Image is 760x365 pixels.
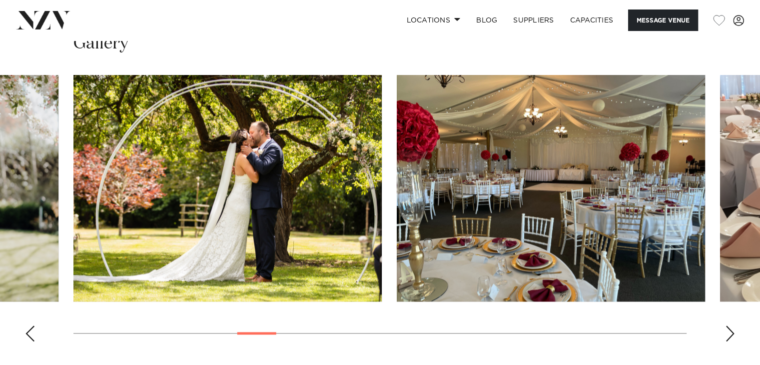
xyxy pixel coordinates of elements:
[73,75,382,301] swiper-slide: 9 / 30
[628,9,698,31] button: Message Venue
[16,11,70,29] img: nzv-logo.png
[398,9,468,31] a: Locations
[397,75,705,301] swiper-slide: 10 / 30
[505,9,562,31] a: SUPPLIERS
[468,9,505,31] a: BLOG
[562,9,622,31] a: Capacities
[73,32,128,55] h2: Gallery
